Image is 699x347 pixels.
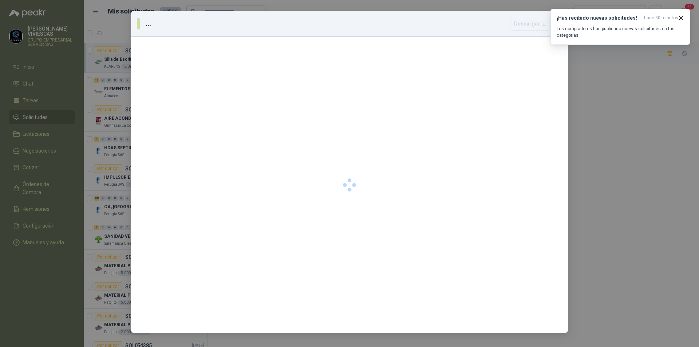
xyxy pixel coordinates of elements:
button: ¡Has recibido nuevas solicitudes!hace 30 minutos Los compradores han publicado nuevas solicitudes... [550,9,690,45]
button: Descargar [510,17,550,31]
h3: ... [146,18,154,29]
p: Los compradores han publicado nuevas solicitudes en tus categorías. [557,25,684,39]
span: hace 30 minutos [644,15,678,21]
h3: ¡Has recibido nuevas solicitudes! [557,15,641,21]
